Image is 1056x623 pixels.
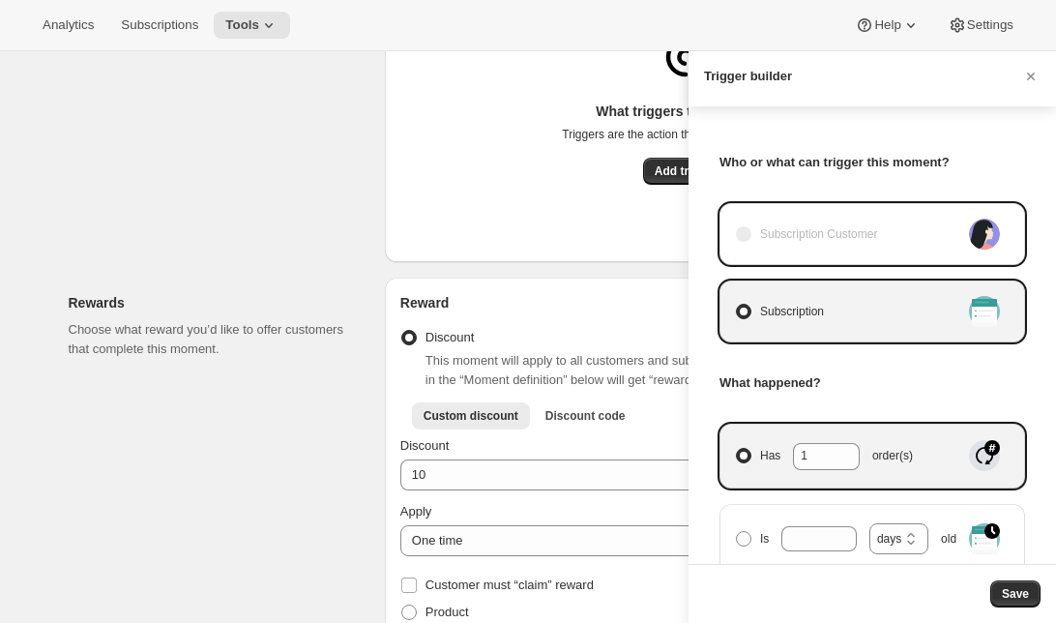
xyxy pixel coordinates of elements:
input: Is old [781,526,828,551]
span: Subscription Customer [760,224,877,244]
span: Settings [967,17,1013,33]
span: Is old [760,523,956,555]
button: Help [843,12,931,39]
span: Save [1002,586,1029,602]
span: Help [874,17,900,33]
button: Tools [214,12,290,39]
button: Save [990,580,1041,608]
span: Has order(s) [760,443,913,468]
span: Analytics [43,17,94,33]
h3: Trigger builder [704,67,792,86]
button: Subscriptions [109,12,210,39]
button: Settings [936,12,1025,39]
span: Tools [225,17,259,33]
h3: What happened? [719,373,1025,393]
span: Subscriptions [121,17,198,33]
input: Hasorder(s) [793,443,831,468]
span: Subscription [760,302,824,321]
button: Analytics [31,12,105,39]
button: Cancel [1021,67,1041,86]
h3: Who or what can trigger this moment? [719,153,1025,172]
